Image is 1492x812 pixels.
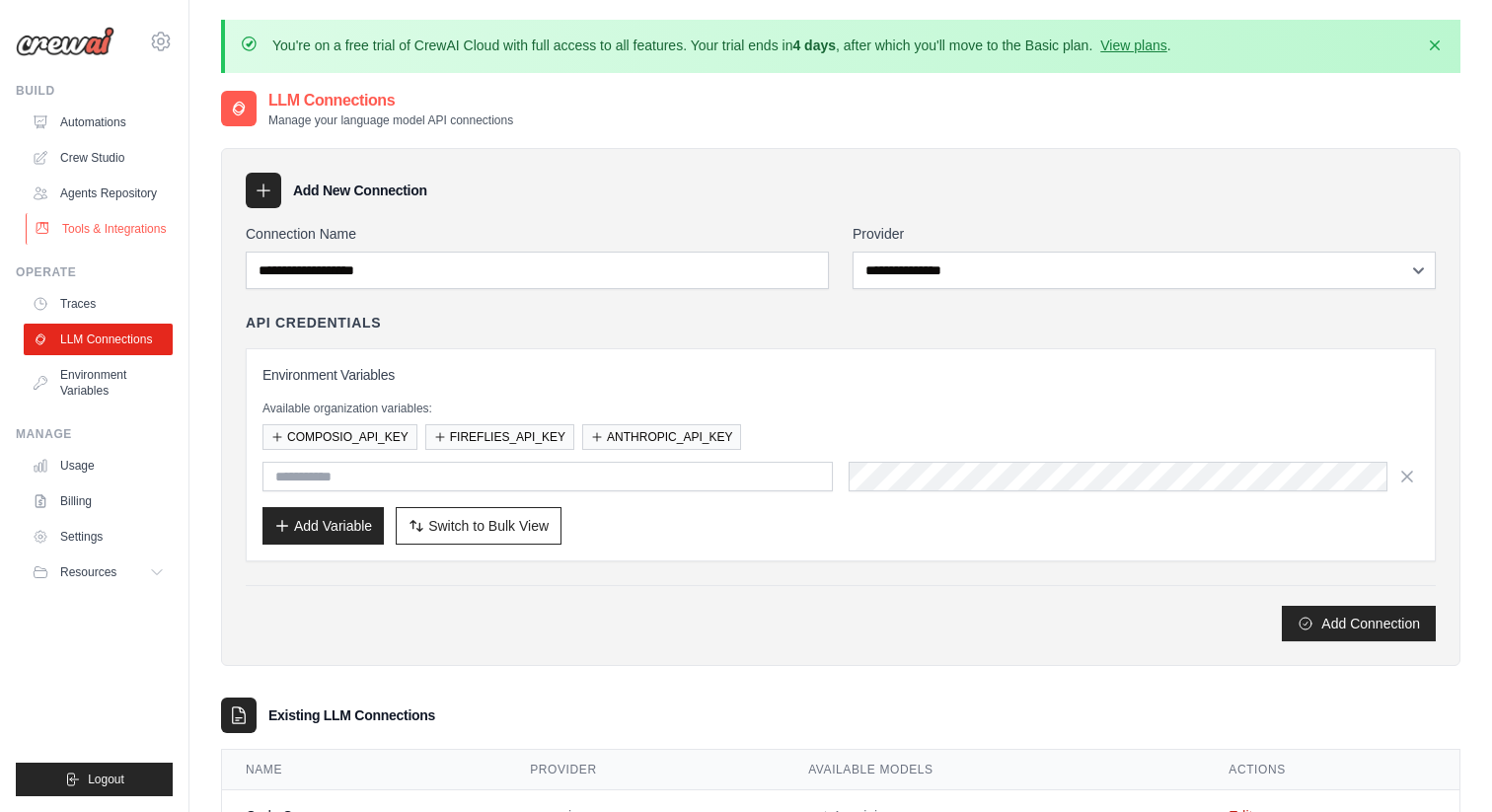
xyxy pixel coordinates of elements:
[246,313,381,332] h4: API Credentials
[425,424,574,450] button: FIREFLIES_API_KEY
[582,424,741,450] button: ANTHROPIC_API_KEY
[853,224,1436,244] label: Provider
[293,181,427,200] h3: Add New Connection
[60,564,116,580] span: Resources
[24,450,173,481] a: Usage
[1100,37,1166,53] a: View plans
[268,89,513,112] h2: LLM Connections
[16,264,173,280] div: Operate
[246,224,829,244] label: Connection Name
[506,750,784,790] th: Provider
[16,426,173,442] div: Manage
[784,750,1205,790] th: Available Models
[16,27,114,56] img: Logo
[272,36,1171,55] p: You're on a free trial of CrewAI Cloud with full access to all features. Your trial ends in , aft...
[24,288,173,320] a: Traces
[24,178,173,209] a: Agents Repository
[24,359,173,406] a: Environment Variables
[24,107,173,138] a: Automations
[24,324,173,355] a: LLM Connections
[262,365,1419,385] h3: Environment Variables
[24,142,173,174] a: Crew Studio
[262,424,417,450] button: COMPOSIO_API_KEY
[24,521,173,553] a: Settings
[268,705,435,725] h3: Existing LLM Connections
[268,112,513,128] p: Manage your language model API connections
[16,763,173,796] button: Logout
[792,37,836,53] strong: 4 days
[88,772,124,787] span: Logout
[26,213,175,245] a: Tools & Integrations
[24,556,173,588] button: Resources
[16,83,173,99] div: Build
[396,507,561,545] button: Switch to Bulk View
[428,516,549,536] span: Switch to Bulk View
[24,485,173,517] a: Billing
[222,750,506,790] th: Name
[1282,606,1436,641] button: Add Connection
[262,507,384,545] button: Add Variable
[1205,750,1459,790] th: Actions
[262,401,1419,416] p: Available organization variables:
